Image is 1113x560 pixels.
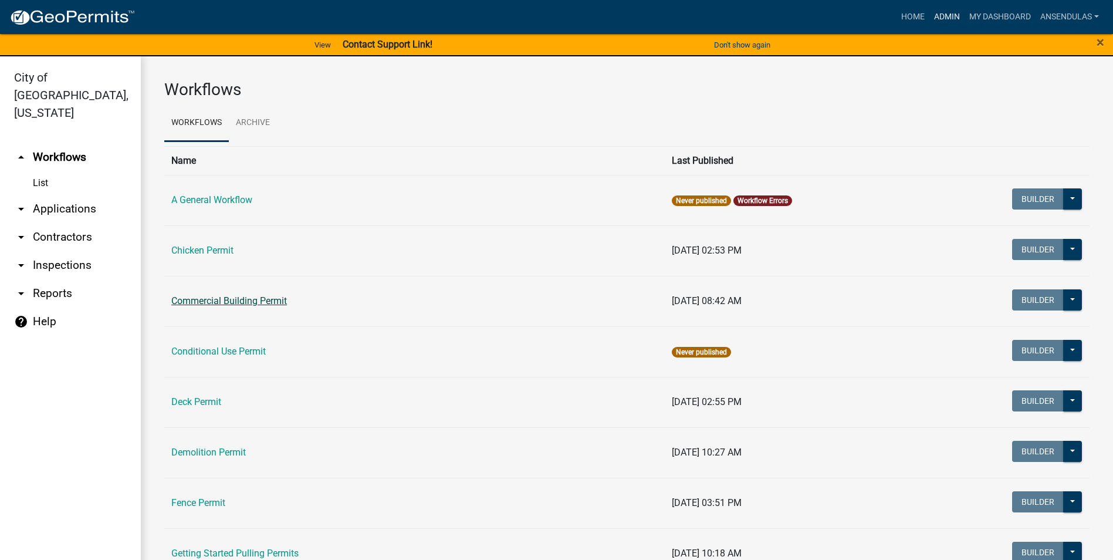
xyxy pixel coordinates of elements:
[14,230,28,244] i: arrow_drop_down
[164,80,1090,100] h3: Workflows
[709,35,775,55] button: Don't show again
[1012,239,1064,260] button: Builder
[171,346,266,357] a: Conditional Use Permit
[164,104,229,142] a: Workflows
[672,396,742,407] span: [DATE] 02:55 PM
[672,347,731,357] span: Never published
[310,35,336,55] a: View
[1012,390,1064,411] button: Builder
[929,6,965,28] a: Admin
[14,258,28,272] i: arrow_drop_down
[171,295,287,306] a: Commercial Building Permit
[171,194,252,205] a: A General Workflow
[171,447,246,458] a: Demolition Permit
[665,146,925,175] th: Last Published
[14,150,28,164] i: arrow_drop_up
[672,245,742,256] span: [DATE] 02:53 PM
[171,245,234,256] a: Chicken Permit
[1097,34,1104,50] span: ×
[164,146,665,175] th: Name
[1036,6,1104,28] a: ansendulas
[1012,289,1064,311] button: Builder
[738,197,788,205] a: Workflow Errors
[14,202,28,216] i: arrow_drop_down
[1012,340,1064,361] button: Builder
[343,39,432,50] strong: Contact Support Link!
[1012,188,1064,210] button: Builder
[672,447,742,458] span: [DATE] 10:27 AM
[897,6,929,28] a: Home
[672,195,731,206] span: Never published
[672,548,742,559] span: [DATE] 10:18 AM
[14,286,28,301] i: arrow_drop_down
[171,497,225,508] a: Fence Permit
[965,6,1036,28] a: My Dashboard
[672,497,742,508] span: [DATE] 03:51 PM
[1097,35,1104,49] button: Close
[1012,491,1064,512] button: Builder
[171,396,221,407] a: Deck Permit
[171,548,299,559] a: Getting Started Pulling Permits
[1012,441,1064,462] button: Builder
[229,104,277,142] a: Archive
[672,295,742,306] span: [DATE] 08:42 AM
[14,315,28,329] i: help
